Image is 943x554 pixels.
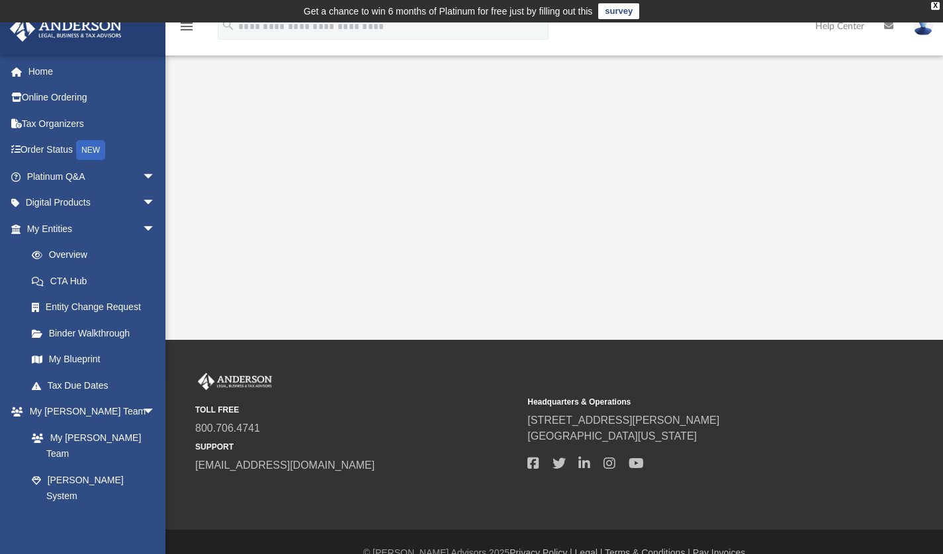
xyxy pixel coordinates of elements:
span: arrow_drop_down [142,190,169,217]
i: menu [179,19,195,34]
span: arrow_drop_down [142,163,169,190]
a: menu [179,25,195,34]
a: Platinum Q&Aarrow_drop_down [9,163,175,190]
a: Binder Walkthrough [19,320,175,346]
img: User Pic [913,17,933,36]
a: Home [9,58,175,85]
a: Entity Change Request [19,294,175,321]
a: Order StatusNEW [9,137,175,164]
a: [PERSON_NAME] System [19,467,169,509]
small: Headquarters & Operations [527,396,850,408]
a: [GEOGRAPHIC_DATA][US_STATE] [527,430,697,442]
div: close [931,2,940,10]
small: SUPPORT [195,441,518,453]
a: [EMAIL_ADDRESS][DOMAIN_NAME] [195,459,375,471]
a: Digital Productsarrow_drop_down [9,190,175,216]
a: My Entitiesarrow_drop_down [9,216,175,242]
a: Tax Due Dates [19,372,175,399]
a: Overview [19,242,175,268]
i: search [221,18,236,32]
img: Anderson Advisors Platinum Portal [6,16,126,42]
a: My Blueprint [19,346,169,373]
a: My [PERSON_NAME] Teamarrow_drop_down [9,399,169,425]
a: [STREET_ADDRESS][PERSON_NAME] [527,415,719,426]
div: Get a chance to win 6 months of Platinum for free just by filling out this [304,3,593,19]
a: CTA Hub [19,268,175,294]
a: My [PERSON_NAME] Team [19,424,162,467]
span: arrow_drop_down [142,216,169,243]
a: 800.706.4741 [195,422,260,434]
small: TOLL FREE [195,404,518,416]
a: survey [598,3,639,19]
a: Client Referrals [19,509,169,535]
img: Anderson Advisors Platinum Portal [195,373,275,390]
span: arrow_drop_down [142,399,169,426]
div: NEW [76,140,105,160]
a: Tax Organizers [9,110,175,137]
a: Online Ordering [9,85,175,111]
